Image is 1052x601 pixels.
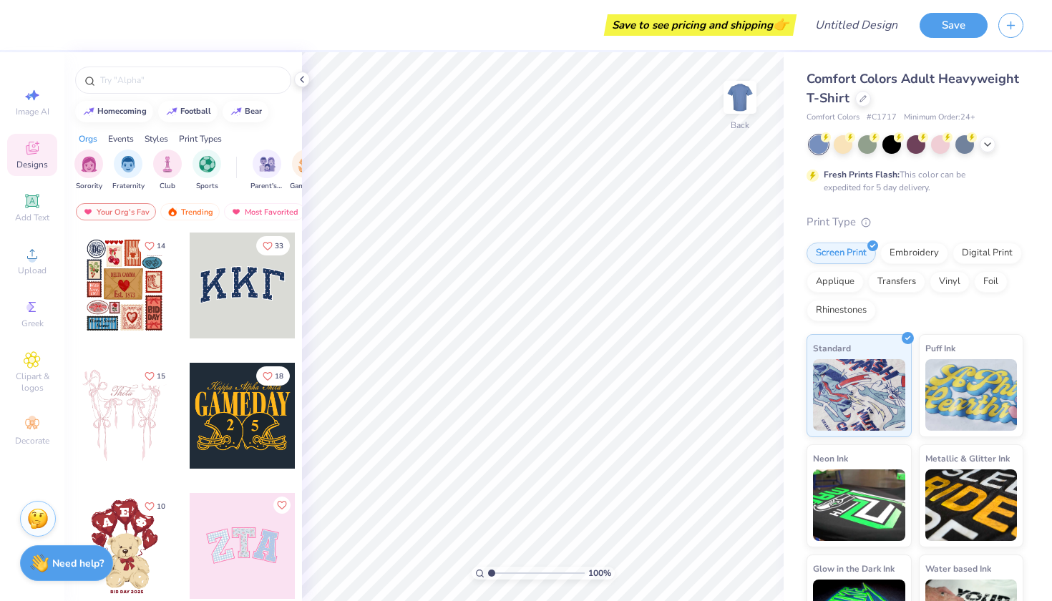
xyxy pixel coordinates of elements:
[76,181,102,192] span: Sorority
[76,203,156,220] div: Your Org's Fav
[250,181,283,192] span: Parent's Weekend
[275,373,283,380] span: 18
[904,112,975,124] span: Minimum Order: 24 +
[925,359,1018,431] img: Puff Ink
[157,373,165,380] span: 15
[290,150,323,192] div: filter for Game Day
[157,503,165,510] span: 10
[82,207,94,217] img: most_fav.gif
[7,371,57,394] span: Clipart & logos
[867,112,897,124] span: # C1717
[112,150,145,192] button: filter button
[290,181,323,192] span: Game Day
[193,150,221,192] button: filter button
[868,271,925,293] div: Transfers
[807,70,1019,107] span: Comfort Colors Adult Heavyweight T-Shirt
[880,243,948,264] div: Embroidery
[120,156,136,172] img: Fraternity Image
[731,119,749,132] div: Back
[813,451,848,466] span: Neon Ink
[16,159,48,170] span: Designs
[245,107,262,115] div: bear
[925,561,991,576] span: Water based Ink
[773,16,789,33] span: 👉
[290,150,323,192] button: filter button
[807,300,876,321] div: Rhinestones
[259,156,276,172] img: Parent's Weekend Image
[824,168,1000,194] div: This color can be expedited for 5 day delivery.
[813,561,895,576] span: Glow in the Dark Ink
[97,107,147,115] div: homecoming
[824,169,900,180] strong: Fresh Prints Flash:
[813,341,851,356] span: Standard
[813,469,905,541] img: Neon Ink
[74,150,103,192] button: filter button
[138,366,172,386] button: Like
[223,101,268,122] button: bear
[273,497,291,514] button: Like
[160,203,220,220] div: Trending
[145,132,168,145] div: Styles
[138,236,172,255] button: Like
[588,567,611,580] span: 100 %
[166,107,177,116] img: trend_line.gif
[953,243,1022,264] div: Digital Print
[21,318,44,329] span: Greek
[112,150,145,192] div: filter for Fraternity
[256,236,290,255] button: Like
[79,132,97,145] div: Orgs
[804,11,909,39] input: Untitled Design
[158,101,218,122] button: football
[160,156,175,172] img: Club Image
[81,156,97,172] img: Sorority Image
[807,112,859,124] span: Comfort Colors
[15,435,49,446] span: Decorate
[18,265,47,276] span: Upload
[180,107,211,115] div: football
[930,271,970,293] div: Vinyl
[813,359,905,431] img: Standard
[250,150,283,192] button: filter button
[298,156,315,172] img: Game Day Image
[920,13,988,38] button: Save
[807,243,876,264] div: Screen Print
[230,107,242,116] img: trend_line.gif
[196,181,218,192] span: Sports
[199,156,215,172] img: Sports Image
[179,132,222,145] div: Print Types
[925,469,1018,541] img: Metallic & Glitter Ink
[160,181,175,192] span: Club
[74,150,103,192] div: filter for Sorority
[925,341,955,356] span: Puff Ink
[16,106,49,117] span: Image AI
[250,150,283,192] div: filter for Parent's Weekend
[153,150,182,192] button: filter button
[807,271,864,293] div: Applique
[275,243,283,250] span: 33
[153,150,182,192] div: filter for Club
[99,73,282,87] input: Try "Alpha"
[193,150,221,192] div: filter for Sports
[108,132,134,145] div: Events
[807,214,1023,230] div: Print Type
[75,101,153,122] button: homecoming
[256,366,290,386] button: Like
[83,107,94,116] img: trend_line.gif
[974,271,1008,293] div: Foil
[608,14,793,36] div: Save to see pricing and shipping
[157,243,165,250] span: 14
[138,497,172,516] button: Like
[112,181,145,192] span: Fraternity
[925,451,1010,466] span: Metallic & Glitter Ink
[230,207,242,217] img: most_fav.gif
[52,557,104,570] strong: Need help?
[224,203,305,220] div: Most Favorited
[15,212,49,223] span: Add Text
[726,83,754,112] img: Back
[167,207,178,217] img: trending.gif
